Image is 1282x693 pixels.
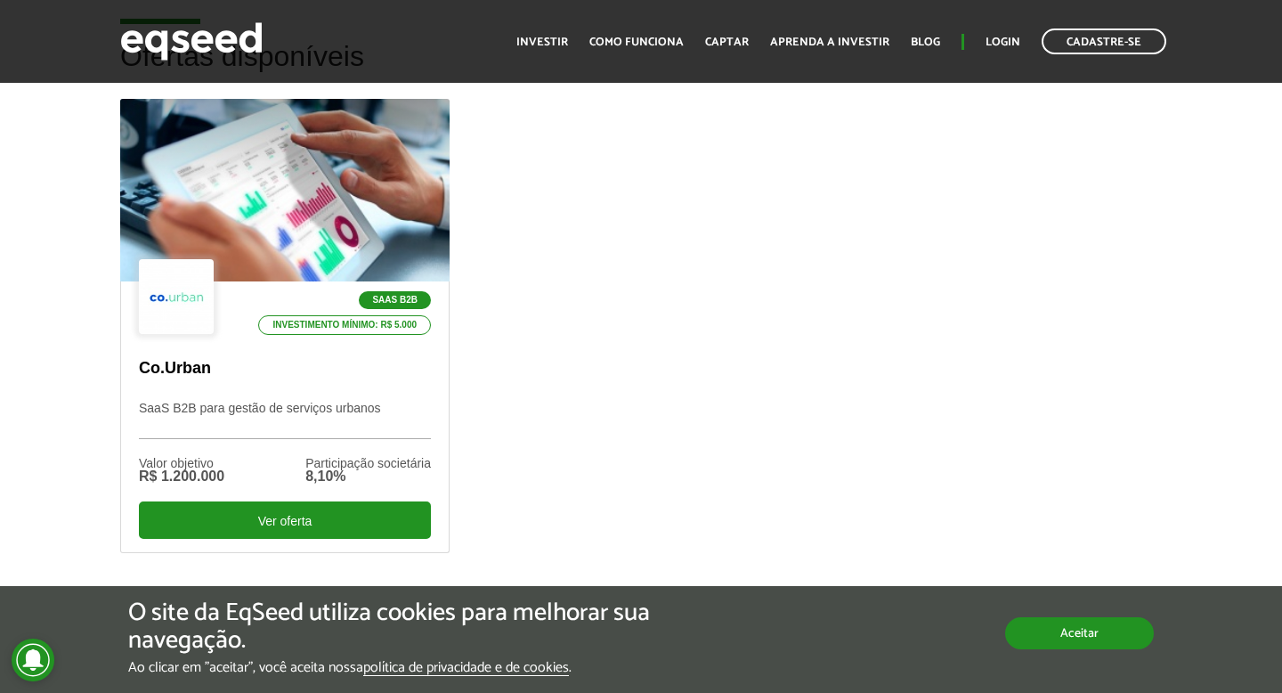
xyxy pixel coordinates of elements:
[305,457,431,469] div: Participação societária
[770,37,889,48] a: Aprenda a investir
[128,659,743,676] p: Ao clicar em "aceitar", você aceita nossa .
[120,18,263,65] img: EqSeed
[139,501,431,539] div: Ver oferta
[139,457,224,469] div: Valor objetivo
[516,37,568,48] a: Investir
[139,401,431,439] p: SaaS B2B para gestão de serviços urbanos
[1042,29,1166,54] a: Cadastre-se
[258,315,431,335] p: Investimento mínimo: R$ 5.000
[139,359,431,379] p: Co.Urban
[128,599,743,655] h5: O site da EqSeed utiliza cookies para melhorar sua navegação.
[911,37,940,48] a: Blog
[120,99,450,552] a: SaaS B2B Investimento mínimo: R$ 5.000 Co.Urban SaaS B2B para gestão de serviços urbanos Valor ob...
[705,37,749,48] a: Captar
[1005,617,1154,649] button: Aceitar
[139,469,224,484] div: R$ 1.200.000
[359,291,431,309] p: SaaS B2B
[986,37,1020,48] a: Login
[363,661,569,676] a: política de privacidade e de cookies
[589,37,684,48] a: Como funciona
[305,469,431,484] div: 8,10%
